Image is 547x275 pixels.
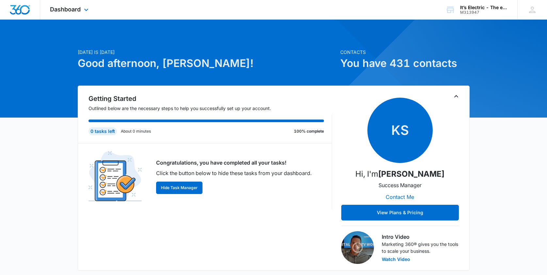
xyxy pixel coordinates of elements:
p: [DATE] is [DATE] [78,49,336,56]
div: account id [460,10,508,15]
p: Click the button below to hide these tasks from your dashboard. [156,169,312,177]
button: View Plans & Pricing [341,205,459,220]
p: Congratulations, you have completed all your tasks! [156,159,312,167]
p: About 0 minutes [121,128,151,134]
button: Toggle Collapse [452,92,460,100]
span: Dashboard [50,6,81,13]
h1: You have 431 contacts [340,56,470,71]
span: KS [367,98,433,163]
img: Intro Video [341,231,374,264]
p: Success Manager [378,181,422,189]
p: Outlined below are the necessary steps to help you successfully set up your account. [88,105,332,112]
button: Watch Video [382,257,410,262]
div: 0 tasks left [88,127,117,135]
button: Hide Task Manager [156,182,202,194]
div: account name [460,5,508,10]
p: Contacts [340,49,470,56]
button: Contact Me [379,189,421,205]
p: 100% complete [294,128,324,134]
h1: Good afternoon, [PERSON_NAME]! [78,56,336,71]
h3: Intro Video [382,233,459,241]
p: Marketing 360® gives you the tools to scale your business. [382,241,459,254]
p: Hi, I'm [355,168,444,180]
h2: Getting Started [88,94,332,104]
strong: [PERSON_NAME] [378,169,444,179]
